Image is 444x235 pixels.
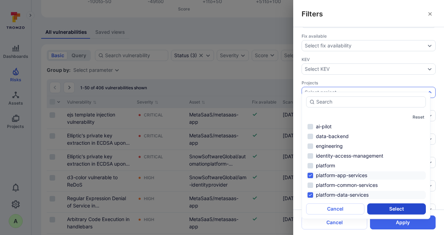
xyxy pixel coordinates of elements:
button: Cancel [302,215,367,229]
li: platform [306,161,426,170]
div: autocomplete options [306,96,426,214]
span: Fix available [302,33,436,39]
button: Select fix availability [305,43,425,48]
li: engineering [306,142,426,150]
button: Expand dropdown [427,43,432,48]
div: Select fix availability [305,43,351,48]
div: Select KEV [305,66,330,72]
button: Select KEV [305,66,425,72]
span: Filters [302,9,323,19]
li: ai-pilot [306,122,426,131]
input: Search [316,98,423,105]
div: Select project [305,90,336,95]
button: Apply [370,215,436,229]
button: Expand dropdown [427,90,432,95]
li: data-backend [306,132,426,141]
button: Cancel [306,203,364,214]
li: platform-data-services [306,191,426,199]
span: KEV [302,57,436,62]
li: identity-access-management [306,152,426,160]
li: platform-common-services [306,181,426,189]
span: Projects [302,80,436,85]
button: Select [367,203,425,214]
li: platform-app-services [306,171,426,180]
button: Reset [413,114,424,120]
button: close [424,8,436,20]
button: Expand dropdown [427,66,432,72]
button: Select project [305,90,425,95]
